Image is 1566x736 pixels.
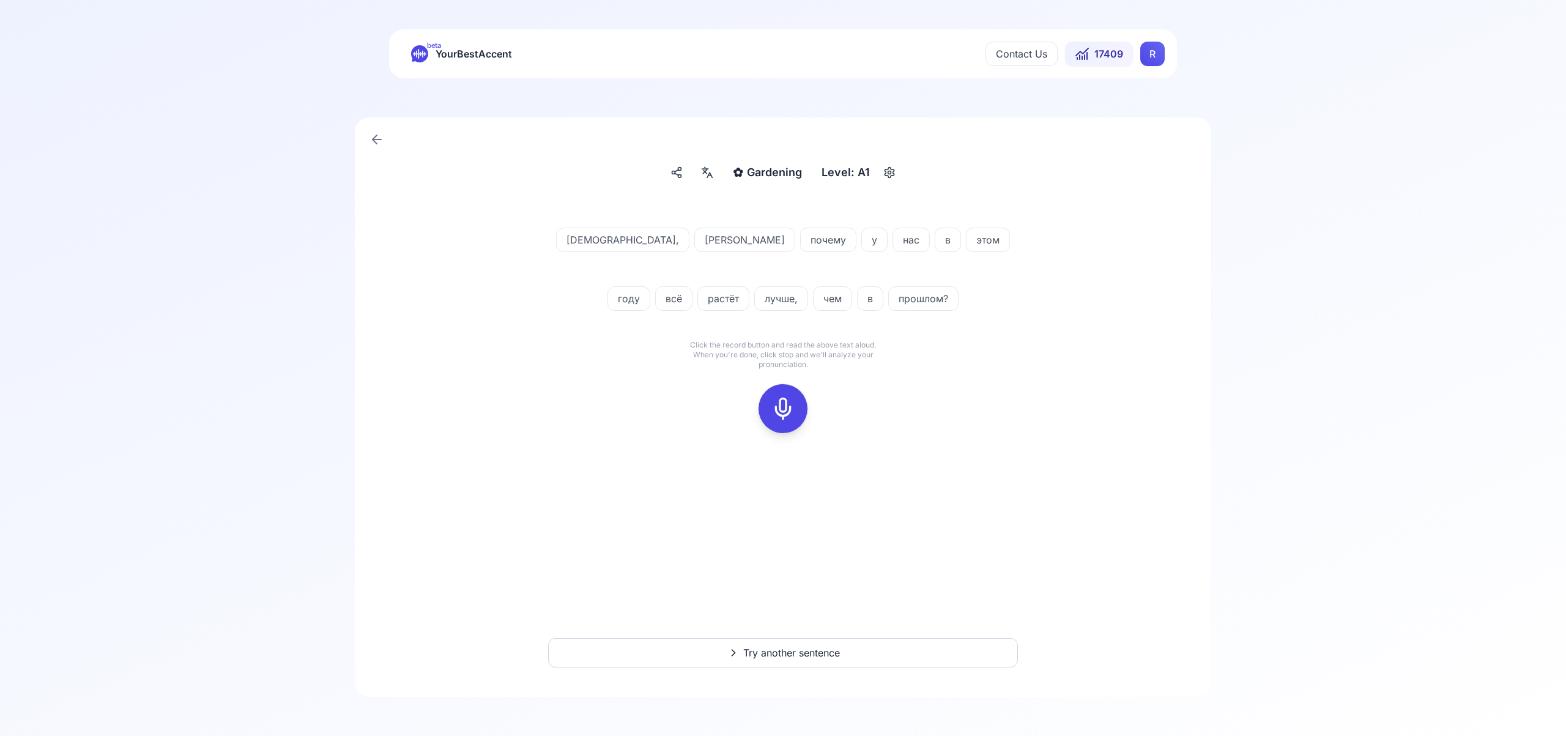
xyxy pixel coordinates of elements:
button: прошлом? [888,286,959,311]
button: [PERSON_NAME] [694,228,795,252]
span: в [935,232,960,247]
span: году [608,291,650,306]
button: RR [1140,42,1165,66]
button: у [861,228,888,252]
button: Contact Us [985,42,1058,66]
button: этом [966,228,1010,252]
button: лучше, [754,286,808,311]
button: растёт [697,286,749,311]
span: beta [427,40,441,50]
div: Level: A1 [817,162,875,184]
span: 17409 [1094,46,1123,61]
span: всё [656,291,692,306]
div: R [1140,42,1165,66]
button: Level: A1 [817,162,899,184]
button: в [935,228,961,252]
button: Try another sentence [548,638,1018,667]
a: betaYourBestAccent [401,45,522,62]
span: нас [893,232,929,247]
span: Try another sentence [743,645,840,660]
span: этом [967,232,1009,247]
button: [DEMOGRAPHIC_DATA], [556,228,689,252]
button: 17409 [1065,42,1133,66]
span: почему [801,232,856,247]
button: всё [655,286,692,311]
span: Gardening [747,164,802,181]
span: [DEMOGRAPHIC_DATA], [557,232,689,247]
button: в [857,286,883,311]
span: лучше, [755,291,807,306]
span: YourBestAccent [436,45,512,62]
span: у [862,232,887,247]
span: [PERSON_NAME] [695,232,795,247]
span: чем [814,291,852,306]
span: в [858,291,883,306]
span: ✿ [733,164,743,181]
span: прошлом? [889,291,958,306]
button: чем [813,286,852,311]
button: году [607,286,650,311]
button: нас [892,228,930,252]
button: почему [800,228,856,252]
p: Click the record button and read the above text aloud. When you're done, click stop and we'll ana... [685,340,881,370]
button: ✿Gardening [728,162,807,184]
span: растёт [698,291,749,306]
